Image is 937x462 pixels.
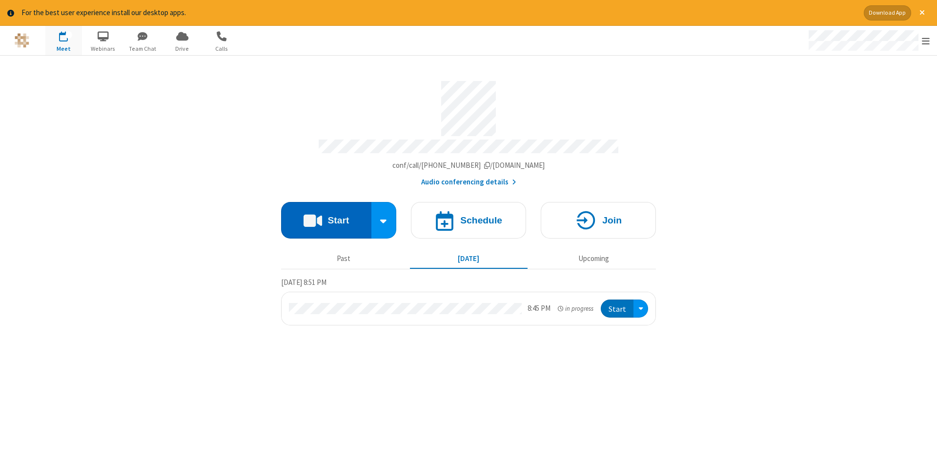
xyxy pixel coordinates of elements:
[558,304,593,313] em: in progress
[85,44,122,53] span: Webinars
[528,303,550,314] div: 8:45 PM
[601,300,633,318] button: Start
[410,250,528,268] button: [DATE]
[421,177,516,188] button: Audio conferencing details
[864,5,911,20] button: Download App
[164,44,201,53] span: Drive
[327,216,349,225] h4: Start
[392,161,545,170] span: Copy my meeting room link
[281,74,656,187] section: Account details
[602,216,622,225] h4: Join
[392,160,545,171] button: Copy my meeting room linkCopy my meeting room link
[535,250,652,268] button: Upcoming
[281,277,656,325] section: Today's Meetings
[460,216,502,225] h4: Schedule
[411,202,526,239] button: Schedule
[541,202,656,239] button: Join
[124,44,161,53] span: Team Chat
[3,26,40,55] button: Logo
[15,33,29,48] img: QA Selenium DO NOT DELETE OR CHANGE
[281,278,326,287] span: [DATE] 8:51 PM
[21,7,856,19] div: For the best user experience install our desktop apps.
[371,202,397,239] div: Start conference options
[799,26,937,55] div: Open menu
[633,300,648,318] div: Open menu
[285,250,403,268] button: Past
[204,44,240,53] span: Calls
[281,202,371,239] button: Start
[915,5,930,20] button: Close alert
[45,44,82,53] span: Meet
[66,31,72,39] div: 1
